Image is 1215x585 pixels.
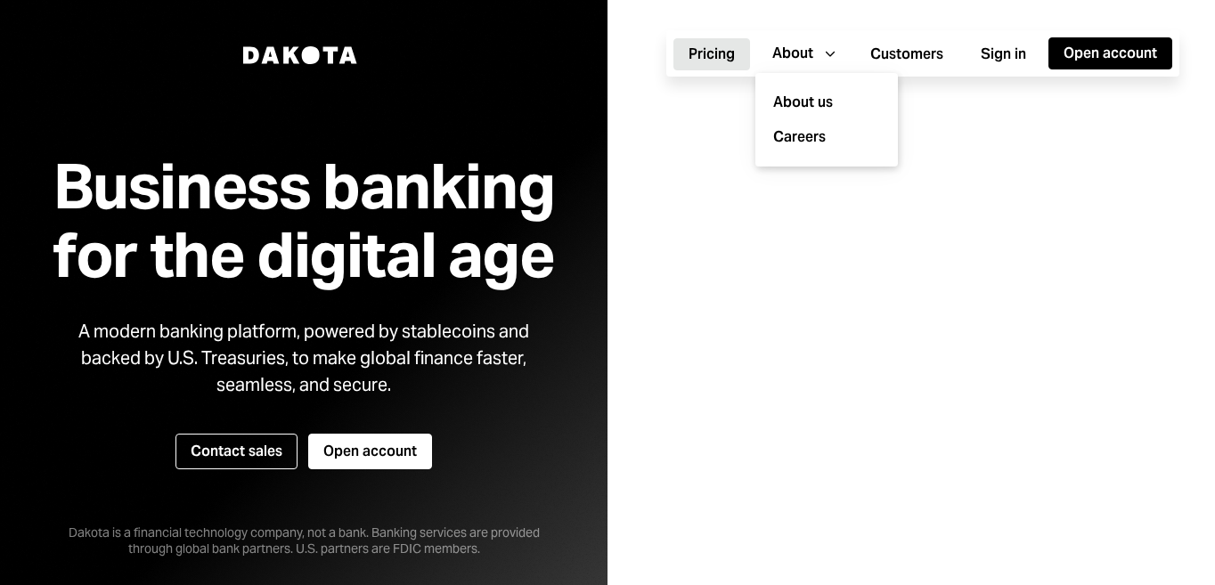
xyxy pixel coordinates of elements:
[1048,37,1172,69] button: Open account
[766,84,887,120] a: About us
[175,434,298,469] button: Contact sales
[855,37,958,71] a: Customers
[673,38,750,70] button: Pricing
[855,38,958,70] button: Customers
[966,37,1041,71] a: Sign in
[31,152,576,289] h1: Business banking for the digital age
[757,37,848,69] button: About
[966,38,1041,70] button: Sign in
[772,44,813,63] div: About
[308,434,432,469] button: Open account
[773,127,894,149] a: Careers
[37,496,571,557] div: Dakota is a financial technology company, not a bank. Banking services are provided through globa...
[673,37,750,71] a: Pricing
[766,85,887,120] div: About us
[63,318,544,398] div: A modern banking platform, powered by stablecoins and backed by U.S. Treasuries, to make global f...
